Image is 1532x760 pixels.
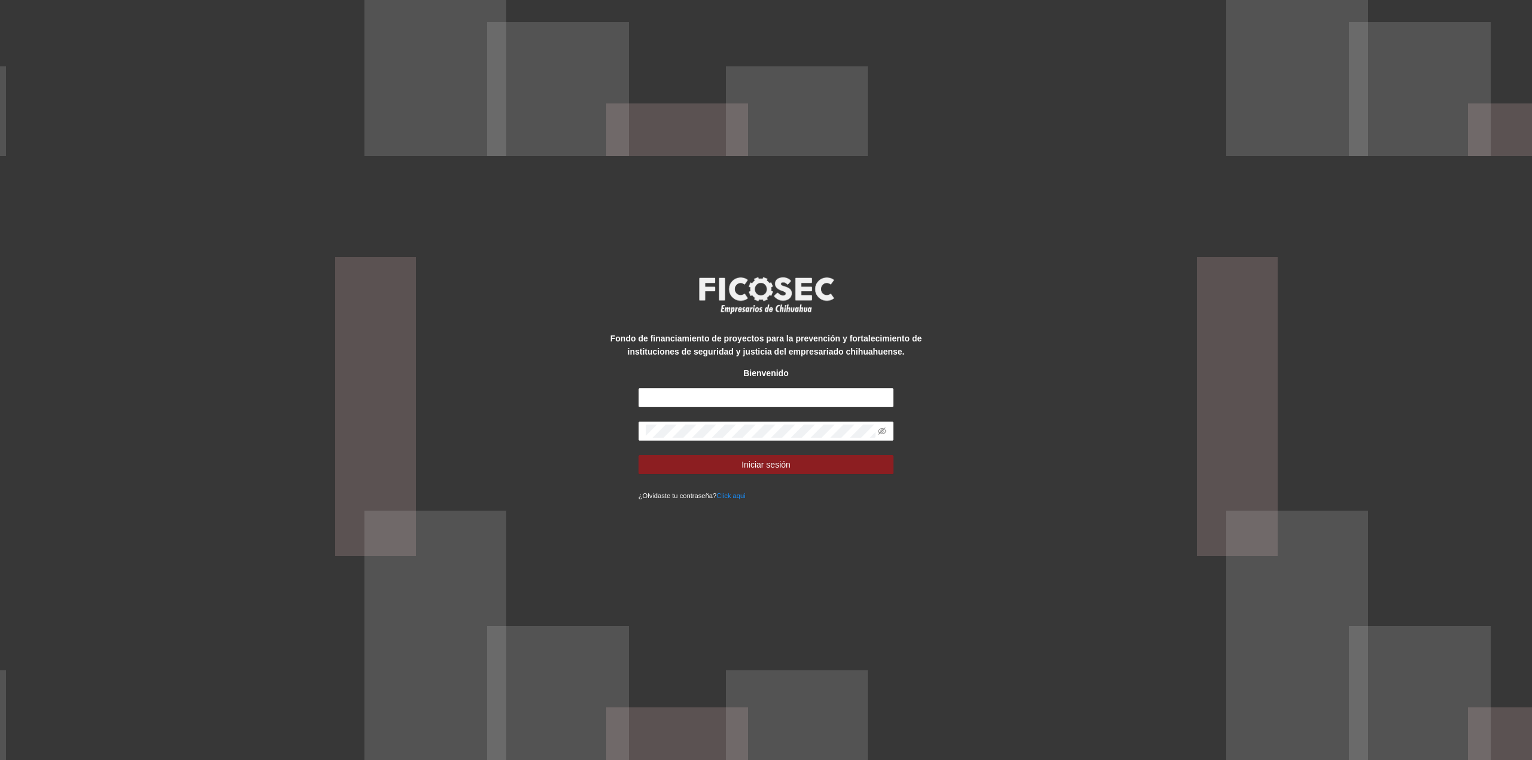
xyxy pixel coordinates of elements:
strong: Bienvenido [743,368,788,378]
button: Iniciar sesión [639,455,894,474]
a: Click aqui [716,492,746,499]
small: ¿Olvidaste tu contraseña? [639,492,746,499]
span: Iniciar sesión [741,458,791,471]
strong: Fondo de financiamiento de proyectos para la prevención y fortalecimiento de instituciones de seg... [610,334,922,356]
img: logo [691,273,841,318]
span: eye-invisible [878,427,886,435]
